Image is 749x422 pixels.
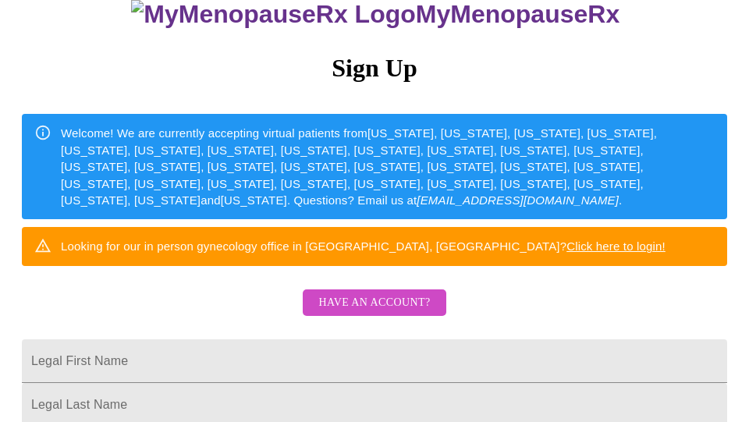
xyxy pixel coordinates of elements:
[61,119,715,215] div: Welcome! We are currently accepting virtual patients from [US_STATE], [US_STATE], [US_STATE], [US...
[22,54,727,83] h3: Sign Up
[299,307,449,320] a: Have an account?
[61,232,666,261] div: Looking for our in person gynecology office in [GEOGRAPHIC_DATA], [GEOGRAPHIC_DATA]?
[303,289,445,317] button: Have an account?
[318,293,430,313] span: Have an account?
[566,239,666,253] a: Click here to login!
[417,193,619,207] em: [EMAIL_ADDRESS][DOMAIN_NAME]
